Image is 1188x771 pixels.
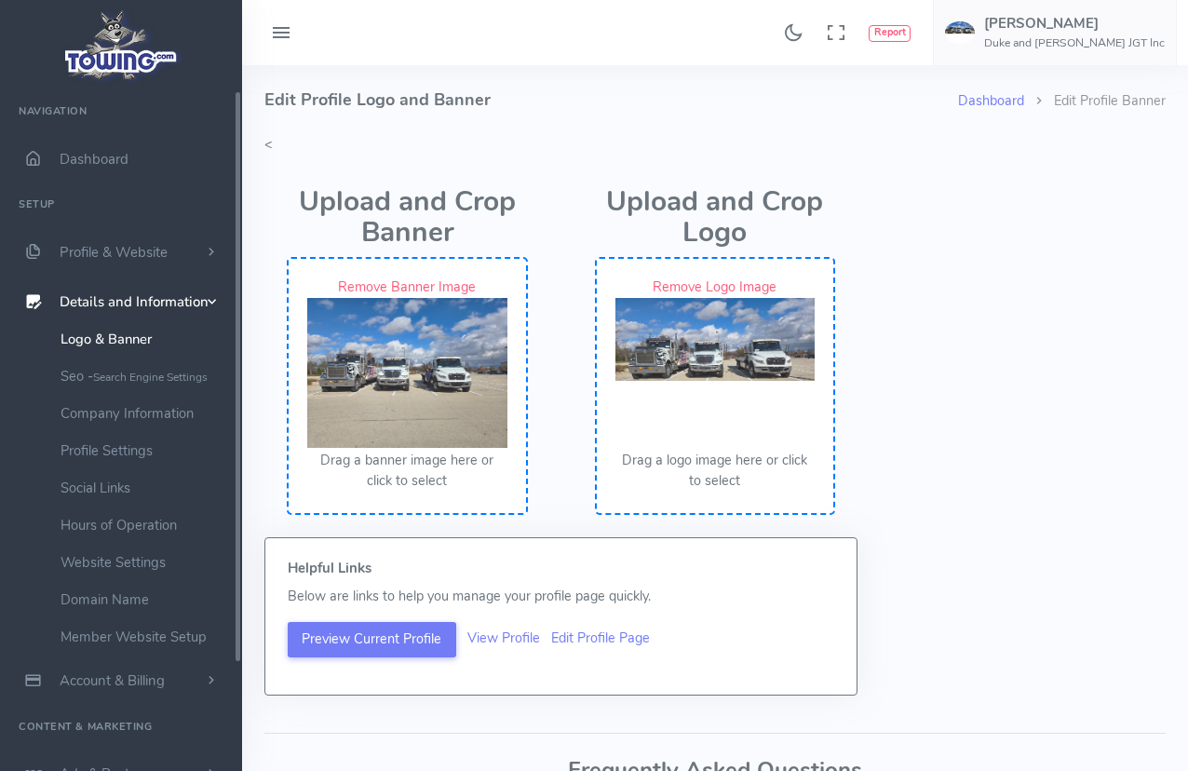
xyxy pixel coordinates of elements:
small: Search Engine Settings [93,370,208,385]
a: Dashboard [958,91,1024,110]
h6: Duke and [PERSON_NAME] JGT Inc [984,37,1165,49]
a: Social Links [47,469,242,507]
li: Edit Profile Banner [1024,91,1166,112]
h5: Helpful Links [288,561,834,575]
span: Profile & Website [60,243,168,262]
img: Current Banner [307,298,507,448]
a: Hours of Operation [47,507,242,544]
span: Dashboard [60,150,128,169]
h4: Edit Profile Logo and Banner [264,65,958,135]
button: Preview Current Profile [288,622,456,657]
a: Logo & Banner [47,320,242,358]
a: View Profile [467,629,540,647]
p: Below are links to help you manage your profile page quickly. [288,587,834,607]
a: Profile Settings [47,432,242,469]
span: Details and Information [60,293,209,312]
button: Drag a banner image here or click to select [307,451,507,491]
a: Remove Logo Image [653,277,776,296]
a: Seo -Search Engine Settings [47,358,242,395]
a: Member Website Setup [47,618,242,656]
a: Edit Profile Page [551,629,650,647]
img: logo [59,6,184,85]
a: Company Information [47,395,242,432]
a: Remove Banner Image [338,277,476,296]
img: Current Logo [615,298,816,448]
h5: [PERSON_NAME] [984,16,1165,31]
button: Report [869,25,911,42]
h2: Upload and Crop Logo [595,187,836,249]
h2: Upload and Crop Banner [287,187,528,249]
button: Drag a logo image here or click to select [615,451,816,491]
a: Domain Name [47,581,242,618]
img: user-image [945,21,975,44]
span: Account & Billing [60,671,165,690]
a: Website Settings [47,544,242,581]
